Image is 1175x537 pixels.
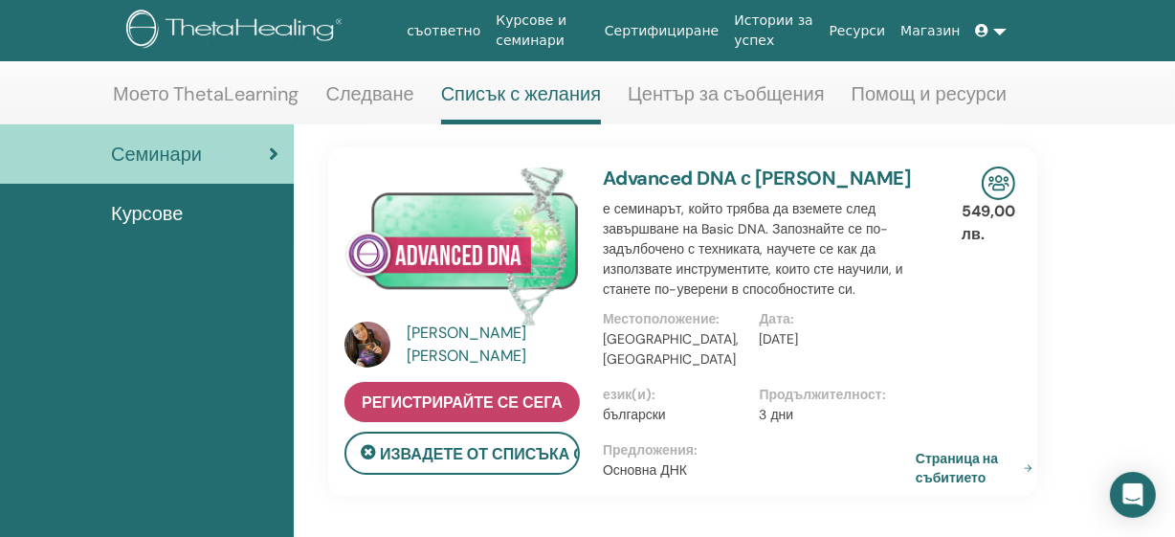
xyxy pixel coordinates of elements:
[982,167,1015,200] img: Семинар на живо
[734,12,812,48] font: Истории за успех
[716,310,720,327] font: :
[900,23,960,38] font: Магазин
[603,386,652,403] font: език(и)
[603,441,694,459] font: Предложения
[326,82,414,120] a: Следване
[916,449,1040,486] a: Страница на събитието
[760,406,794,423] font: 3 дни
[407,23,480,38] font: съответно
[652,386,655,403] font: :
[628,82,825,120] a: Център за съобщения
[726,3,821,58] a: Истории за успех
[344,322,390,368] img: default.jpg
[326,81,414,106] font: Следване
[603,200,903,298] font: е семинарът, който трябва да вземете след завършване на Basic DNA. Запознайте се по-задълбочено с...
[694,441,698,459] font: :
[603,406,666,423] font: български
[603,166,911,190] a: Advanced DNA с [PERSON_NAME]
[603,330,739,368] font: [GEOGRAPHIC_DATA], [GEOGRAPHIC_DATA]
[605,23,719,38] font: Сертифициране
[111,201,183,226] font: Курсове
[597,13,726,49] a: Сертифициране
[408,323,527,343] font: [PERSON_NAME]
[882,386,886,403] font: :
[852,82,1007,120] a: Помощ и ресурси
[760,330,799,347] font: [DATE]
[126,10,349,53] img: logo.png
[962,201,1015,244] font: 549,00 лв.
[113,82,299,120] a: Моето ThetaLearning
[603,461,687,479] font: Основна ДНК
[603,310,716,327] font: Местоположение
[399,13,488,49] a: съответно
[408,322,585,368] a: [PERSON_NAME] [PERSON_NAME]
[1110,472,1156,518] div: Open Intercom Messenger
[822,13,894,49] a: Ресурси
[852,81,1007,106] font: Помощ и ресурси
[628,81,825,106] font: Център за съобщения
[830,23,886,38] font: Ресурси
[496,12,566,48] font: Курсове и семинари
[344,382,580,422] a: Регистрирайте се сега
[441,82,601,124] a: Списък с желания
[790,310,794,327] font: :
[111,142,202,167] font: Семинари
[916,451,998,486] font: Страница на събитието
[408,346,527,366] font: [PERSON_NAME]
[362,392,563,413] font: Регистрирайте се сега
[344,432,580,474] button: Извадете от списъка с желания
[488,3,597,58] a: Курсове и семинари
[113,81,299,106] font: Моето ThetaLearning
[380,445,667,465] font: Извадете от списъка с желания
[760,386,882,403] font: Продължителност
[441,81,601,106] font: Списък с желания
[893,13,967,49] a: Магазин
[760,310,790,327] font: Дата
[344,167,580,327] img: Усъвършенствана ДНК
